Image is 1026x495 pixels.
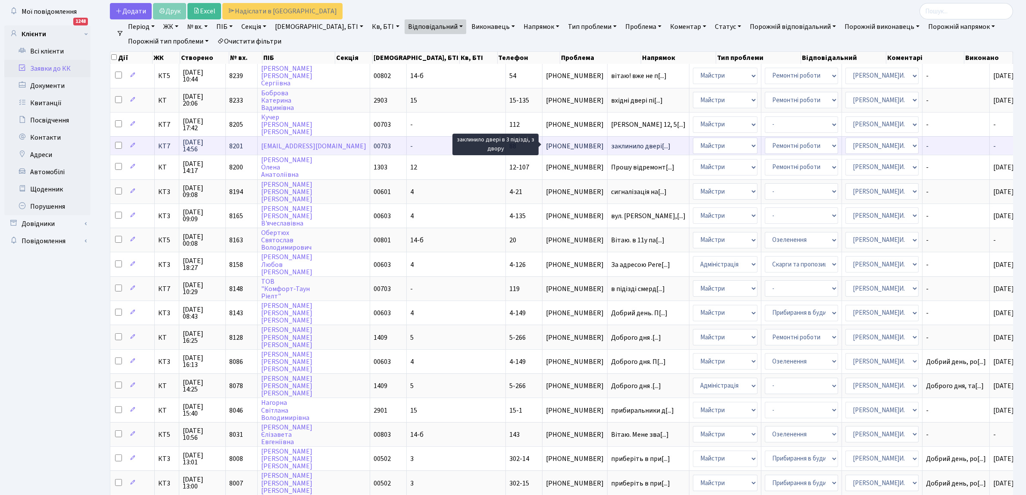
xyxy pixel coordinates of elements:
[611,406,674,415] span: прибиральники д[...]
[546,310,604,316] span: [PHONE_NUMBER]
[261,253,312,277] a: [PERSON_NAME]Любов[PERSON_NAME]
[841,19,923,34] a: Порожній виконавець
[452,134,539,155] div: заклинило двері в 3 підізді, з двору
[374,96,387,105] span: 2903
[410,187,414,197] span: 4
[926,431,986,438] span: -
[993,120,996,129] span: -
[611,284,665,294] span: в підізді смерд[...]
[746,19,839,34] a: Порожній відповідальний
[546,358,604,365] span: [PHONE_NUMBER]
[110,52,153,64] th: Дії
[410,406,417,415] span: 15
[611,454,670,464] span: приберіть в при[...]
[183,379,222,393] span: [DATE] 14:25
[158,72,175,79] span: КТ5
[546,407,604,414] span: [PHONE_NUMBER]
[546,261,604,268] span: [PHONE_NUMBER]
[611,479,670,488] span: приберіть в при[...]
[4,146,90,163] a: Адреси
[229,52,262,64] th: № вх.
[183,257,222,271] span: [DATE] 18:27
[509,406,522,415] span: 15-1
[410,235,424,245] span: 14-б
[183,139,222,153] span: [DATE] 14:56
[183,427,222,441] span: [DATE] 10:56
[183,403,222,417] span: [DATE] 15:40
[410,141,413,151] span: -
[183,233,222,247] span: [DATE] 00:08
[993,96,1014,105] span: [DATE]
[546,143,604,150] span: [PHONE_NUMBER]
[158,358,175,365] span: КТ3
[261,326,312,350] a: [PERSON_NAME][PERSON_NAME][PERSON_NAME]
[546,382,604,389] span: [PHONE_NUMBER]
[110,3,152,19] a: Додати
[4,25,90,43] a: Клієнти
[410,308,414,318] span: 4
[374,284,391,294] span: 00703
[926,285,986,292] span: -
[125,34,212,49] a: Порожній тип проблеми
[335,52,373,64] th: Секція
[886,52,964,64] th: Коментарі
[229,333,243,342] span: 8128
[509,96,529,105] span: 15-135
[261,204,312,228] a: [PERSON_NAME][PERSON_NAME]В'ячеславівна
[509,211,526,221] span: 4-135
[229,308,243,318] span: 8143
[560,52,641,64] th: Проблема
[410,454,414,464] span: 3
[262,52,335,64] th: ПІБ
[373,52,460,64] th: [DEMOGRAPHIC_DATA], БТІ
[926,381,984,391] span: Доброго дня, та[...]
[546,188,604,195] span: [PHONE_NUMBER]
[410,163,417,172] span: 12
[183,209,222,222] span: [DATE] 09:09
[374,260,391,269] span: 00603
[158,407,175,414] span: КТ
[374,454,391,464] span: 00502
[261,88,294,113] a: БоброваКатеринаВадимівна
[410,357,414,367] span: 4
[158,237,175,244] span: КТ5
[183,118,222,132] span: [DATE] 17:42
[158,213,175,219] span: КТ3
[158,285,175,292] span: КТ7
[158,455,175,462] span: КТ3
[374,163,387,172] span: 1303
[229,141,243,151] span: 8201
[214,34,285,49] a: Очистити фільтри
[964,52,1013,64] th: Виконано
[611,235,664,245] span: Вітаю. в 11у па[...]
[410,333,414,342] span: 5
[229,211,243,221] span: 8165
[520,19,563,34] a: Напрямок
[158,97,175,104] span: КТ
[4,232,90,250] a: Повідомлення
[261,301,312,325] a: [PERSON_NAME][PERSON_NAME][PERSON_NAME]
[183,476,222,490] span: [DATE] 13:00
[261,447,312,471] a: [PERSON_NAME][PERSON_NAME][PERSON_NAME]
[374,235,391,245] span: 00801
[611,187,667,197] span: сигналізація на[...]
[4,215,90,232] a: Довідники
[115,6,146,16] span: Додати
[213,19,236,34] a: ПІБ
[611,96,663,105] span: вхідні двері пі[...]
[158,143,175,150] span: КТ7
[73,18,88,25] div: 1248
[667,19,710,34] a: Коментар
[187,3,221,19] a: Excel
[261,180,312,204] a: [PERSON_NAME][PERSON_NAME][PERSON_NAME]
[926,188,986,195] span: -
[611,381,661,391] span: Доброго дня .[...]
[261,277,310,301] a: ТОВ"Комфорт-ТаунРіелт"
[261,228,312,252] a: ОбертюхСвятославВолодимирович
[564,19,620,34] a: Тип проблеми
[509,479,529,488] span: 302-15
[460,52,498,64] th: Кв, БТІ
[4,3,90,20] a: Мої повідомлення1248
[4,163,90,181] a: Автомобілі
[509,120,520,129] span: 112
